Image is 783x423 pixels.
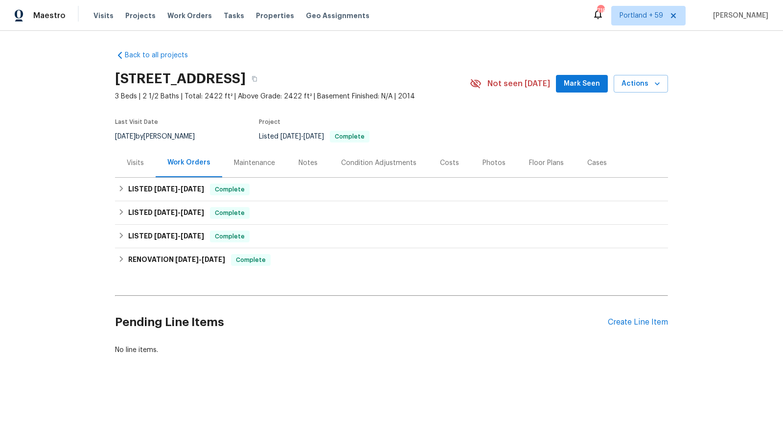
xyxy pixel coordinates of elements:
[246,70,263,88] button: Copy Address
[115,74,246,84] h2: [STREET_ADDRESS]
[202,256,225,263] span: [DATE]
[331,134,368,140] span: Complete
[154,233,204,239] span: -
[564,78,600,90] span: Mark Seen
[167,158,210,167] div: Work Orders
[154,186,178,192] span: [DATE]
[232,255,270,265] span: Complete
[181,233,204,239] span: [DATE]
[440,158,459,168] div: Costs
[93,11,114,21] span: Visits
[128,254,225,266] h6: RENOVATION
[115,201,668,225] div: LISTED [DATE]-[DATE]Complete
[154,209,204,216] span: -
[483,158,506,168] div: Photos
[620,11,663,21] span: Portland + 59
[175,256,199,263] span: [DATE]
[259,133,369,140] span: Listed
[306,11,369,21] span: Geo Assignments
[211,232,249,241] span: Complete
[154,186,204,192] span: -
[587,158,607,168] div: Cases
[280,133,324,140] span: -
[487,79,550,89] span: Not seen [DATE]
[181,209,204,216] span: [DATE]
[529,158,564,168] div: Floor Plans
[259,119,280,125] span: Project
[33,11,66,21] span: Maestro
[115,131,207,142] div: by [PERSON_NAME]
[597,6,604,16] div: 718
[115,225,668,248] div: LISTED [DATE]-[DATE]Complete
[115,178,668,201] div: LISTED [DATE]-[DATE]Complete
[115,248,668,272] div: RENOVATION [DATE]-[DATE]Complete
[115,345,668,355] div: No line items.
[303,133,324,140] span: [DATE]
[256,11,294,21] span: Properties
[154,233,178,239] span: [DATE]
[115,92,470,101] span: 3 Beds | 2 1/2 Baths | Total: 2422 ft² | Above Grade: 2422 ft² | Basement Finished: N/A | 2014
[341,158,416,168] div: Condition Adjustments
[211,208,249,218] span: Complete
[154,209,178,216] span: [DATE]
[181,186,204,192] span: [DATE]
[709,11,768,21] span: [PERSON_NAME]
[622,78,660,90] span: Actions
[211,185,249,194] span: Complete
[556,75,608,93] button: Mark Seen
[128,184,204,195] h6: LISTED
[115,119,158,125] span: Last Visit Date
[128,207,204,219] h6: LISTED
[127,158,144,168] div: Visits
[608,318,668,327] div: Create Line Item
[128,231,204,242] h6: LISTED
[614,75,668,93] button: Actions
[175,256,225,263] span: -
[299,158,318,168] div: Notes
[115,50,209,60] a: Back to all projects
[234,158,275,168] div: Maintenance
[280,133,301,140] span: [DATE]
[115,133,136,140] span: [DATE]
[125,11,156,21] span: Projects
[115,300,608,345] h2: Pending Line Items
[224,12,244,19] span: Tasks
[167,11,212,21] span: Work Orders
